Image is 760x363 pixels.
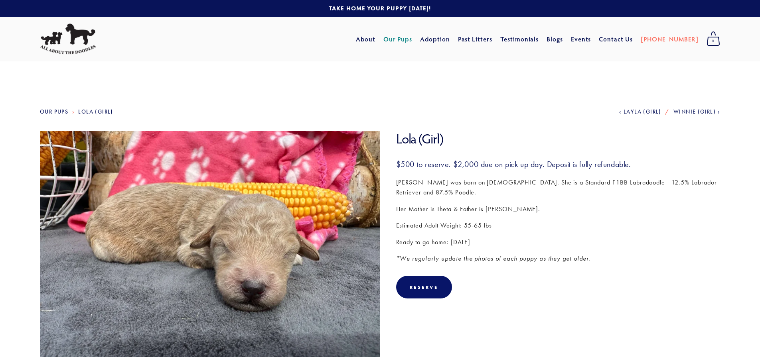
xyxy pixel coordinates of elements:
a: Adoption [420,32,450,46]
p: Ready to go home: [DATE] [396,237,721,247]
a: Contact Us [599,32,633,46]
a: Past Litters [458,35,493,43]
img: All About The Doodles [40,24,96,55]
a: Our Pups [40,108,68,115]
a: [PHONE_NUMBER] [641,32,699,46]
em: *We regularly update the photos of each puppy as they get older. [396,255,590,262]
a: Events [571,32,591,46]
a: Layla (Girl) [619,108,661,115]
p: Estimated Adult Weight: 55-65 lbs [396,220,721,231]
a: Our Pups [383,32,413,46]
p: [PERSON_NAME] was born on [DEMOGRAPHIC_DATA]. She is a Standard F1BB Labradoodle - 12.5% Labrador... [396,177,721,198]
a: About [356,32,375,46]
span: Layla (Girl) [624,108,661,115]
a: Lola (Girl) [78,108,113,115]
span: 0 [707,36,720,46]
a: Testimonials [500,32,539,46]
div: Reserve [396,276,452,298]
span: Winnie (Girl) [673,108,716,115]
a: Blogs [547,32,563,46]
h1: Lola (Girl) [396,131,721,147]
div: Reserve [410,284,438,290]
a: Winnie (Girl) [673,108,720,115]
a: 0 items in cart [703,29,724,49]
h3: $500 to reserve. $2,000 due on pick up day. Deposit is fully refundable. [396,159,721,169]
p: Her Mother is Theta & Father is [PERSON_NAME]. [396,204,721,214]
